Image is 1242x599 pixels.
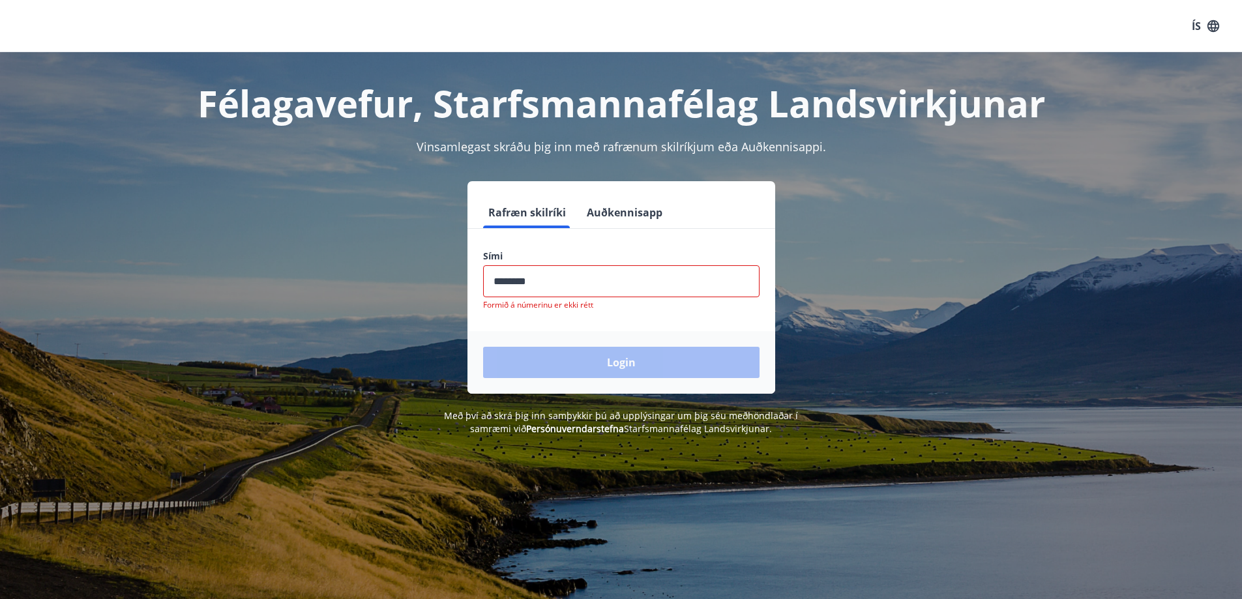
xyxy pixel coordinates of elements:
[168,78,1075,128] h1: Félagavefur, Starfsmannafélag Landsvirkjunar
[526,422,624,435] a: Persónuverndarstefna
[483,197,571,228] button: Rafræn skilríki
[444,409,798,435] span: Með því að skrá þig inn samþykkir þú að upplýsingar um þig séu meðhöndlaðar í samræmi við Starfsm...
[483,250,760,263] label: Sími
[417,139,826,154] span: Vinsamlegast skráðu þig inn með rafrænum skilríkjum eða Auðkennisappi.
[483,300,760,310] p: Formið á númerinu er ekki rétt
[582,197,668,228] button: Auðkennisapp
[1185,14,1226,38] button: ÍS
